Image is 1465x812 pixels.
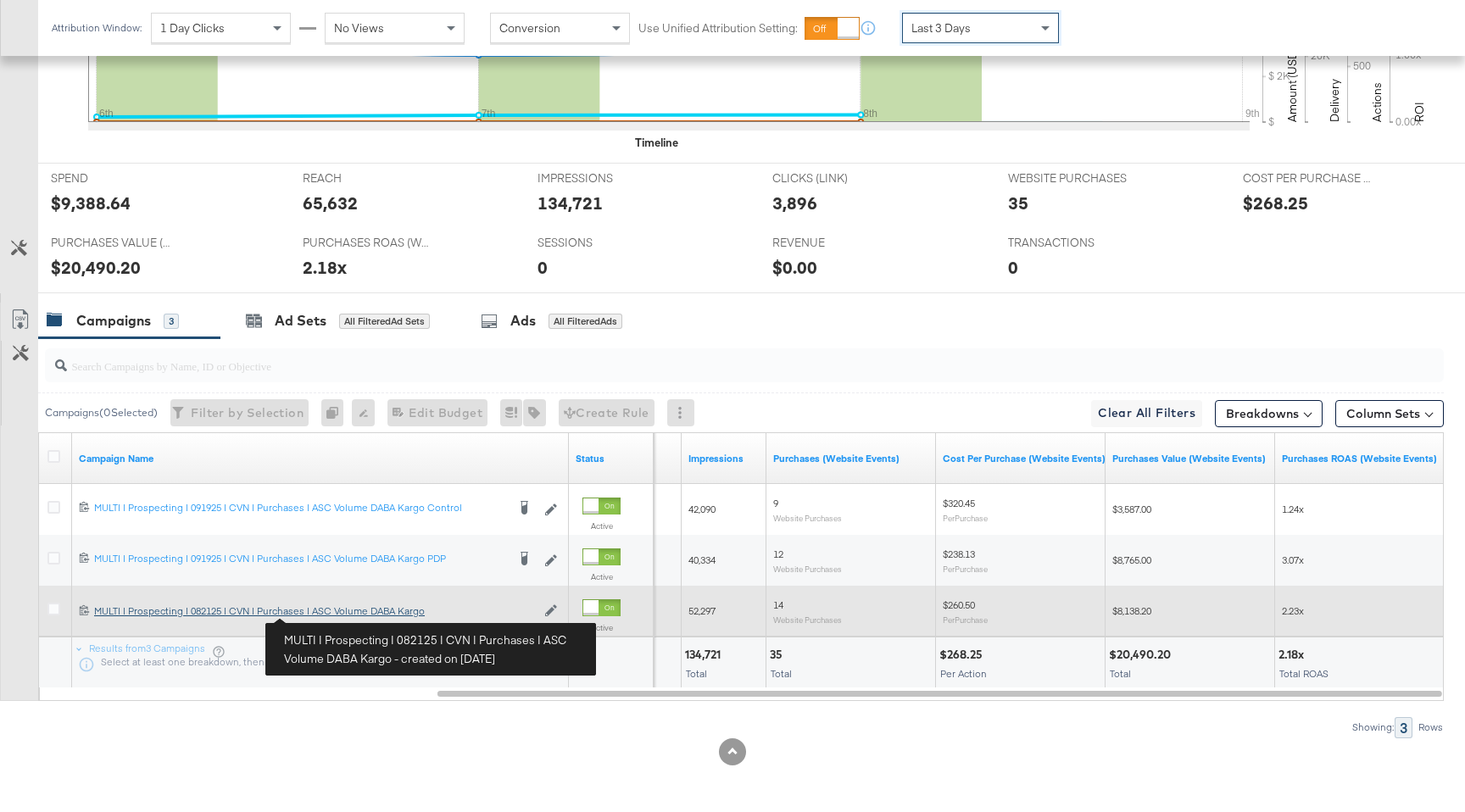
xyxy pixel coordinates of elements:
span: No Views [334,20,384,36]
span: 3.07x [1282,553,1304,566]
span: PURCHASES ROAS (WEBSITE EVENTS) [303,235,430,251]
label: Use Unified Attribution Setting: [638,20,798,36]
span: REVENUE [772,235,900,251]
a: The total value of the purchase actions divided by spend tracked by your Custom Audience pixel on... [1282,452,1438,465]
div: All Filtered Ad Sets [339,314,430,329]
div: $20,490.20 [1109,647,1176,663]
div: $268.25 [1243,191,1308,215]
span: Clear All Filters [1098,403,1195,424]
a: The average cost for each purchase tracked by your Custom Audience pixel on your website after pe... [943,452,1106,465]
span: Last 3 Days [911,20,971,36]
div: Timeline [635,135,678,151]
div: 2.18x [1278,647,1309,663]
a: MULTI | Prospecting | 082125 | CVN | Purchases | ASC Volume DABA Kargo [94,604,536,619]
div: $20,490.20 [51,255,141,280]
span: 2.23x [1282,604,1304,617]
div: Ad Sets [275,311,326,331]
sub: Website Purchases [773,615,842,625]
div: MULTI | Prospecting | 091925 | CVN | Purchases | ASC Volume DABA Kargo PDP [94,552,506,565]
div: $268.25 [939,647,988,663]
button: Breakdowns [1215,400,1323,427]
span: REACH [303,170,430,186]
span: $8,765.00 [1112,553,1151,566]
div: All Filtered Ads [549,314,622,329]
span: Total [686,667,707,680]
span: 52,297 [688,604,716,617]
span: TRANSACTIONS [1008,235,1135,251]
sub: Per Purchase [943,513,988,523]
span: 1.24x [1282,503,1304,515]
div: Showing: [1351,721,1395,733]
div: 65,632 [303,191,358,215]
span: $238.13 [943,548,975,560]
div: 2.18x [303,255,347,280]
span: $8,138.20 [1112,604,1151,617]
label: Active [582,622,621,633]
span: SPEND [51,170,178,186]
span: 9 [773,497,778,509]
span: $260.50 [943,598,975,611]
span: CLICKS (LINK) [772,170,900,186]
div: 35 [770,647,788,663]
a: The total value of the purchase actions tracked by your Custom Audience pixel on your website aft... [1112,452,1268,465]
text: Actions [1369,82,1384,122]
div: 134,721 [538,191,603,215]
text: Amount (USD) [1284,47,1300,122]
button: Clear All Filters [1091,400,1202,427]
label: Active [582,520,621,531]
div: $0.00 [772,255,817,280]
div: 0 [538,255,548,280]
div: 3 [1395,717,1412,738]
div: Attribution Window: [51,22,142,34]
span: Total ROAS [1279,667,1329,680]
sub: Website Purchases [773,564,842,574]
span: Total [771,667,792,680]
a: MULTI | Prospecting | 091925 | CVN | Purchases | ASC Volume DABA Kargo Control [94,501,506,518]
button: Column Sets [1335,400,1444,427]
label: Active [582,571,621,582]
span: COST PER PURCHASE (WEBSITE EVENTS) [1243,170,1370,186]
div: 3 [164,314,179,329]
text: Delivery [1327,79,1342,122]
a: The number of times your ad was served. On mobile apps an ad is counted as served the first time ... [688,452,760,465]
div: 134,721 [685,647,726,663]
a: The number of times a purchase was made tracked by your Custom Audience pixel on your website aft... [773,452,929,465]
a: Shows the current state of your Ad Campaign. [576,452,647,465]
input: Search Campaigns by Name, ID or Objective [67,342,1317,375]
div: $9,388.64 [51,191,131,215]
span: PURCHASES VALUE (WEBSITE EVENTS) [51,235,178,251]
span: $3,587.00 [1112,503,1151,515]
span: Conversion [499,20,560,36]
a: MULTI | Prospecting | 091925 | CVN | Purchases | ASC Volume DABA Kargo PDP [94,552,506,569]
div: 0 [1008,255,1018,280]
span: 40,334 [688,553,716,566]
span: $320.45 [943,497,975,509]
div: Campaigns [76,311,151,331]
a: Your campaign name. [79,452,562,465]
div: MULTI | Prospecting | 091925 | CVN | Purchases | ASC Volume DABA Kargo Control [94,501,506,514]
span: 12 [773,548,783,560]
div: Rows [1418,721,1444,733]
sub: Per Purchase [943,615,988,625]
div: MULTI | Prospecting | 082125 | CVN | Purchases | ASC Volume DABA Kargo [94,604,536,618]
span: 1 Day Clicks [160,20,225,36]
span: Total [1110,667,1131,680]
span: 42,090 [688,503,716,515]
sub: Website Purchases [773,513,842,523]
div: 0 [321,399,352,426]
span: WEBSITE PURCHASES [1008,170,1135,186]
sub: Per Purchase [943,564,988,574]
span: IMPRESSIONS [538,170,665,186]
div: 35 [1008,191,1028,215]
span: SESSIONS [538,235,665,251]
div: Ads [510,311,536,331]
div: 3,896 [772,191,817,215]
text: ROI [1412,102,1427,122]
div: Campaigns ( 0 Selected) [45,405,158,420]
span: 14 [773,598,783,611]
span: Per Action [940,667,987,680]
